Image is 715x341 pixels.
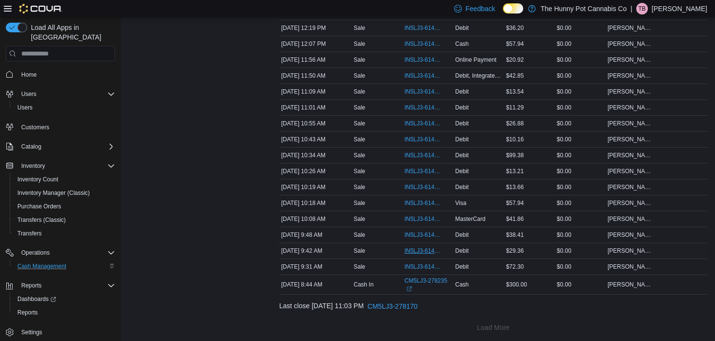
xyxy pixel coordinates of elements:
[21,282,42,289] span: Reports
[14,102,36,113] a: Users
[17,141,115,152] span: Catalog
[10,200,119,213] button: Purchase Orders
[506,56,524,64] span: $20.92
[404,245,451,257] button: IN5LJ3-6147081
[506,167,524,175] span: $13.21
[279,318,707,337] button: Load More
[14,293,115,305] span: Dashboards
[21,162,45,170] span: Inventory
[17,309,38,316] span: Reports
[404,88,442,95] span: IN5LJ3-6147516
[17,247,54,259] button: Operations
[506,247,524,255] span: $29.36
[17,280,45,291] button: Reports
[354,281,373,288] p: Cash In
[21,249,50,257] span: Operations
[555,261,606,273] div: $0.00
[17,262,66,270] span: Cash Management
[608,199,655,207] span: [PERSON_NAME]
[17,69,41,81] a: Home
[404,229,451,241] button: IN5LJ3-6147103
[279,118,352,129] div: [DATE] 10:55 AM
[279,38,352,50] div: [DATE] 12:07 PM
[279,134,352,145] div: [DATE] 10:43 AM
[404,263,442,271] span: IN5LJ3-6147042
[21,123,49,131] span: Customers
[354,183,365,191] p: Sale
[506,72,524,80] span: $42.85
[354,215,365,223] p: Sale
[10,227,119,240] button: Transfers
[506,136,524,143] span: $10.16
[19,4,62,14] img: Cova
[17,230,42,237] span: Transfers
[10,213,119,227] button: Transfers (Classic)
[455,263,469,271] span: Debit
[404,104,442,111] span: IN5LJ3-6147476
[404,86,451,97] button: IN5LJ3-6147516
[455,167,469,175] span: Debit
[354,72,365,80] p: Sale
[404,197,451,209] button: IN5LJ3-6147260
[455,281,469,288] span: Cash
[638,3,645,14] span: TB
[14,102,115,113] span: Users
[2,159,119,173] button: Inventory
[279,197,352,209] div: [DATE] 10:18 AM
[608,263,655,271] span: [PERSON_NAME]
[2,140,119,153] button: Catalog
[506,24,524,32] span: $36.20
[608,231,655,239] span: [PERSON_NAME]
[555,165,606,177] div: $0.00
[455,215,486,223] span: MasterCard
[555,86,606,97] div: $0.00
[14,174,62,185] a: Inventory Count
[354,104,365,111] p: Sale
[608,88,655,95] span: [PERSON_NAME]
[279,22,352,34] div: [DATE] 12:19 PM
[506,183,524,191] span: $13.66
[555,213,606,225] div: $0.00
[506,281,527,288] span: $300.00
[404,167,442,175] span: IN5LJ3-6147296
[608,40,655,48] span: [PERSON_NAME]
[14,201,115,212] span: Purchase Orders
[404,181,451,193] button: IN5LJ3-6147264
[279,70,352,82] div: [DATE] 11:50 AM
[14,260,70,272] a: Cash Management
[10,259,119,273] button: Cash Management
[354,231,365,239] p: Sale
[608,281,655,288] span: [PERSON_NAME]
[10,173,119,186] button: Inventory Count
[404,24,442,32] span: IN5LJ3-6148003
[555,38,606,50] div: $0.00
[555,229,606,241] div: $0.00
[17,122,53,133] a: Customers
[14,307,115,318] span: Reports
[608,136,655,143] span: [PERSON_NAME]
[455,24,469,32] span: Debit
[455,183,469,191] span: Debit
[17,104,32,111] span: Users
[14,228,115,239] span: Transfers
[555,279,606,290] div: $0.00
[455,199,466,207] span: Visa
[2,325,119,339] button: Settings
[506,88,524,95] span: $13.54
[17,326,115,338] span: Settings
[404,134,451,145] button: IN5LJ3-6147384
[404,183,442,191] span: IN5LJ3-6147264
[279,213,352,225] div: [DATE] 10:08 AM
[541,3,627,14] p: The Hunny Pot Cannabis Co
[404,215,442,223] span: IN5LJ3-6147202
[354,167,365,175] p: Sale
[455,56,496,64] span: Online Payment
[17,295,56,303] span: Dashboards
[608,72,655,80] span: [PERSON_NAME]
[2,120,119,134] button: Customers
[404,40,442,48] span: IN5LJ3-6147913
[404,150,451,161] button: IN5LJ3-6147337
[2,246,119,259] button: Operations
[279,86,352,97] div: [DATE] 11:09 AM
